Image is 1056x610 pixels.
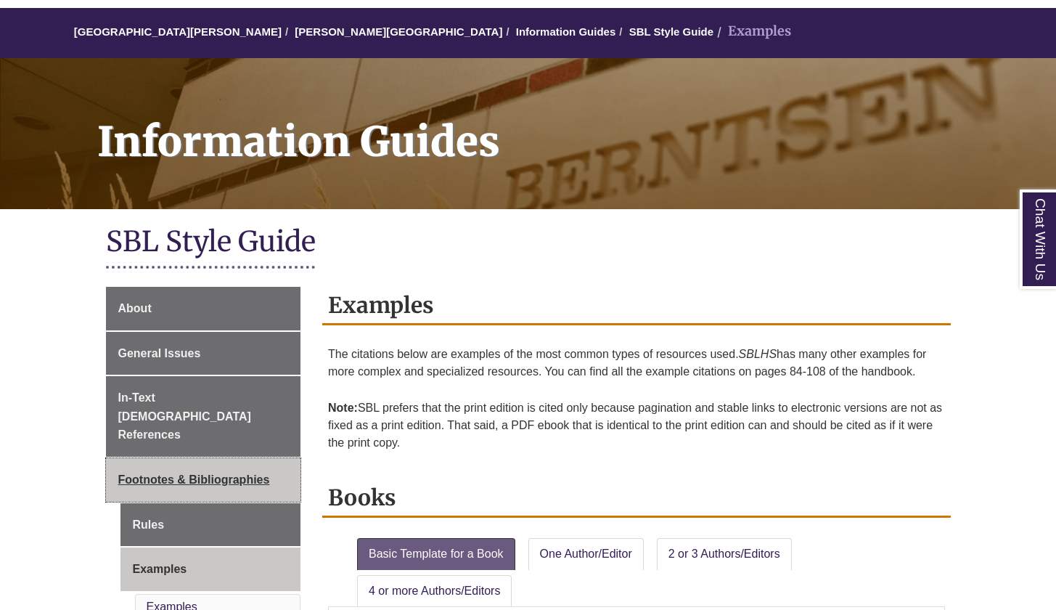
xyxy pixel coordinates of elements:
[118,391,251,441] span: In-Text [DEMOGRAPHIC_DATA] References
[118,302,152,314] span: About
[528,538,644,570] a: One Author/Editor
[322,287,951,325] h2: Examples
[120,503,301,547] a: Rules
[106,287,301,330] a: About
[739,348,777,360] em: SBLHS
[295,25,502,38] a: [PERSON_NAME][GEOGRAPHIC_DATA]
[357,575,512,607] a: 4 or more Authors/Editors
[120,548,301,591] a: Examples
[322,479,951,518] h2: Books
[357,538,515,570] a: Basic Template for a Book
[106,376,301,457] a: In-Text [DEMOGRAPHIC_DATA] References
[74,25,282,38] a: [GEOGRAPHIC_DATA][PERSON_NAME]
[118,473,270,486] span: Footnotes & Bibliographies
[516,25,616,38] a: Information Guides
[328,394,945,457] p: SBL prefers that the print edition is cited only because pagination and stable links to electroni...
[713,21,791,42] li: Examples
[328,340,945,386] p: The citations below are examples of the most common types of resources used. has many other examp...
[328,402,358,414] strong: Note:
[629,25,713,38] a: SBL Style Guide
[106,332,301,375] a: General Issues
[106,224,951,262] h1: SBL Style Guide
[118,347,201,359] span: General Issues
[106,458,301,502] a: Footnotes & Bibliographies
[81,58,1056,190] h1: Information Guides
[657,538,792,570] a: 2 or 3 Authors/Editors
